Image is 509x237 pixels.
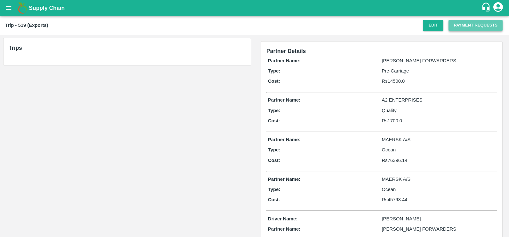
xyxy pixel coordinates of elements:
b: Supply Chain [29,5,65,11]
span: Partner Details [266,48,306,54]
b: Type: [268,68,280,73]
p: Quality [382,107,496,114]
div: account of current user [492,1,504,15]
b: Partner Name: [268,226,300,232]
b: Trip - 519 (Exports) [5,23,48,28]
p: [PERSON_NAME] FORWARDERS [382,226,496,233]
p: Rs 45793.44 [382,196,496,203]
b: Partner Name: [268,97,300,103]
button: Payment Requests [448,20,503,31]
p: Rs 14500.0 [382,78,496,85]
button: Edit [423,20,443,31]
b: Cost: [268,118,280,123]
p: Rs 1700.0 [382,117,496,124]
p: Ocean [382,186,496,193]
b: Type: [268,147,280,152]
img: logo [16,2,29,14]
div: customer-support [481,2,492,14]
p: Pre-Carriage [382,67,496,74]
p: [PERSON_NAME] [382,215,496,222]
p: A2 ENTERPRISES [382,96,496,103]
button: open drawer [1,1,16,15]
b: Cost: [268,197,280,202]
b: Driver Name: [268,216,297,221]
b: Cost: [268,158,280,163]
a: Supply Chain [29,4,481,12]
p: MAERSK A/S [382,136,496,143]
b: Type: [268,108,280,113]
b: Trips [9,45,22,51]
p: Rs 76396.14 [382,157,496,164]
b: Type: [268,187,280,192]
b: Partner Name: [268,137,300,142]
b: Cost: [268,79,280,84]
b: Partner Name: [268,58,300,63]
p: [PERSON_NAME] FORWARDERS [382,57,496,64]
p: MAERSK A/S [382,176,496,183]
p: Ocean [382,146,496,153]
b: Partner Name: [268,177,300,182]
